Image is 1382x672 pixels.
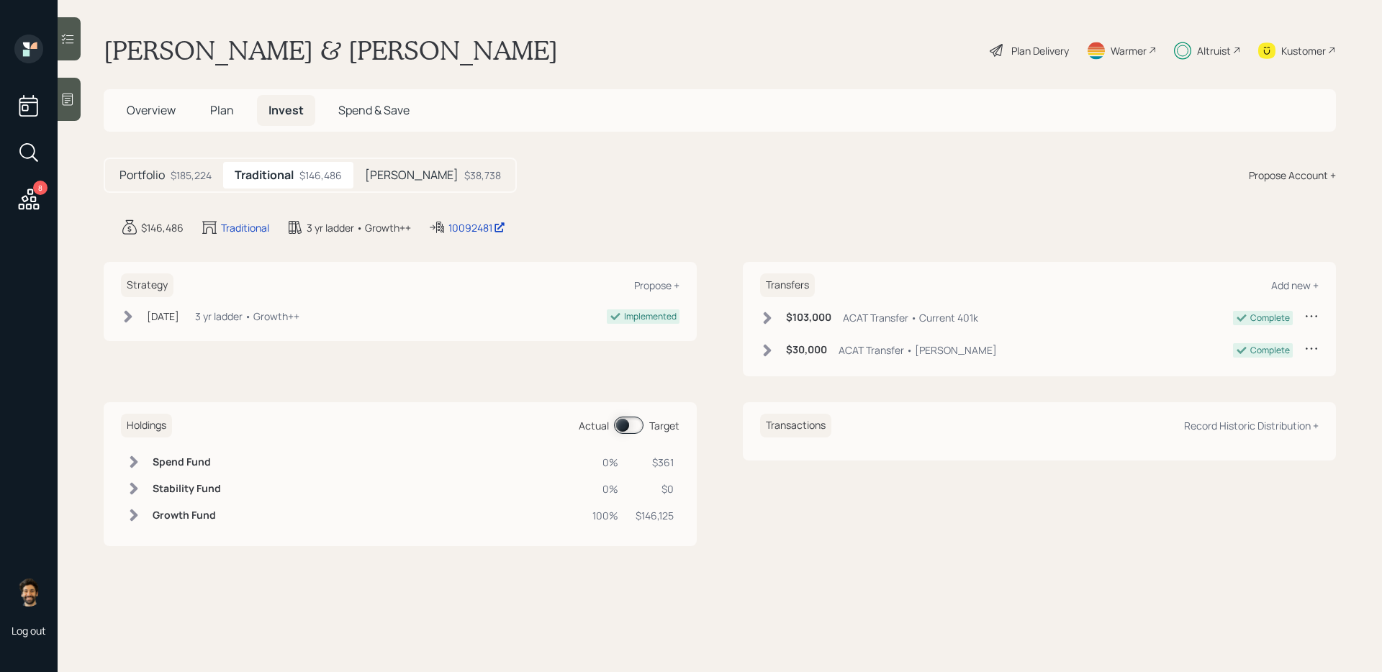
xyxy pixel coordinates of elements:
h6: Transfers [760,273,815,297]
div: Propose + [634,278,679,292]
span: Overview [127,102,176,118]
div: Kustomer [1281,43,1326,58]
div: $146,125 [636,508,674,523]
div: $146,486 [141,220,184,235]
h6: Growth Fund [153,509,221,522]
div: Complete [1250,312,1290,324]
h1: [PERSON_NAME] & [PERSON_NAME] [104,35,558,66]
div: Propose Account + [1249,168,1336,183]
h6: Strategy [121,273,173,297]
div: Add new + [1271,278,1319,292]
div: ACAT Transfer • [PERSON_NAME] [839,342,997,358]
span: Plan [210,102,234,118]
h6: Stability Fund [153,483,221,495]
span: Invest [268,102,304,118]
h6: Holdings [121,414,172,437]
span: Spend & Save [338,102,410,118]
div: Altruist [1197,43,1231,58]
div: Log out [12,624,46,637]
div: $0 [636,481,674,496]
div: $361 [636,455,674,470]
div: Traditional [221,220,269,235]
div: $185,224 [171,168,212,183]
div: 3 yr ladder • Growth++ [307,220,411,235]
h6: Transactions [760,414,831,437]
h6: $103,000 [786,312,831,324]
div: $146,486 [299,168,342,183]
h6: $30,000 [786,344,827,356]
div: 0% [592,481,618,496]
div: 100% [592,508,618,523]
h6: Spend Fund [153,456,221,468]
img: eric-schwartz-headshot.png [14,578,43,607]
div: 10092481 [448,220,505,235]
div: [DATE] [147,309,179,324]
div: 0% [592,455,618,470]
h5: Traditional [235,168,294,182]
div: 3 yr ladder • Growth++ [195,309,299,324]
h5: [PERSON_NAME] [365,168,459,182]
div: Target [649,418,679,433]
div: 8 [33,181,48,195]
div: Record Historic Distribution + [1184,419,1319,432]
div: Implemented [624,310,677,323]
div: ACAT Transfer • Current 401k [843,310,978,325]
div: Warmer [1111,43,1147,58]
h5: Portfolio [119,168,165,182]
div: $38,738 [464,168,501,183]
div: Actual [579,418,609,433]
div: Plan Delivery [1011,43,1069,58]
div: Complete [1250,344,1290,357]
